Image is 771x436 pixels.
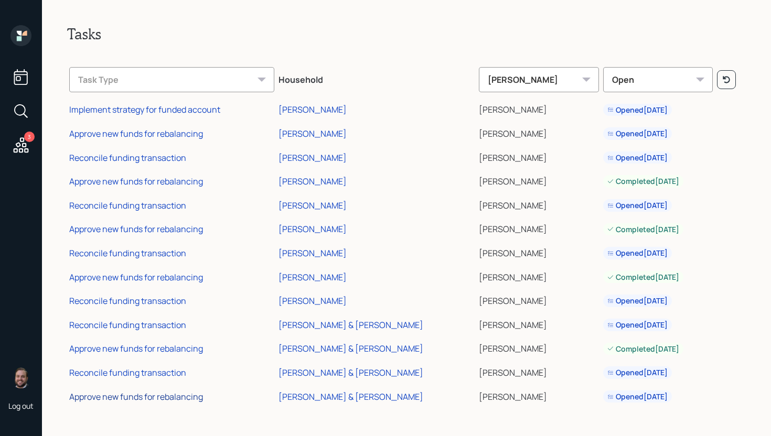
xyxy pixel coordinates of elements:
div: [PERSON_NAME] & [PERSON_NAME] [279,343,423,354]
div: Reconcile funding transaction [69,247,186,259]
div: [PERSON_NAME] [279,152,347,163]
div: Approve new funds for rebalancing [69,223,203,235]
td: [PERSON_NAME] [477,216,601,240]
div: Opened [DATE] [607,320,668,330]
td: [PERSON_NAME] [477,192,601,216]
div: Opened [DATE] [607,105,668,115]
div: [PERSON_NAME] [279,295,347,307]
div: Completed [DATE] [607,272,679,282]
div: Reconcile funding transaction [69,295,186,307]
td: [PERSON_NAME] [477,144,601,168]
div: [PERSON_NAME] [279,223,347,235]
td: [PERSON_NAME] [477,287,601,311]
div: [PERSON_NAME] [479,67,599,92]
div: Approve new funds for rebalancing [69,391,203,402]
div: Opened [DATE] [607,367,668,378]
th: Household [276,60,477,96]
td: [PERSON_NAME] [477,96,601,121]
div: [PERSON_NAME] & [PERSON_NAME] [279,319,423,331]
div: Opened [DATE] [607,128,668,139]
td: [PERSON_NAME] [477,168,601,192]
div: Approve new funds for rebalancing [69,343,203,354]
div: Opened [DATE] [607,391,668,402]
div: [PERSON_NAME] [279,247,347,259]
td: [PERSON_NAME] [477,264,601,288]
div: Approve new funds for rebalancing [69,176,203,187]
div: Open [603,67,713,92]
div: 3 [24,132,35,142]
div: [PERSON_NAME] [279,176,347,187]
div: Completed [DATE] [607,176,679,187]
div: Task Type [69,67,274,92]
img: james-distasi-headshot.png [10,367,31,388]
div: Implement strategy for funded account [69,104,220,115]
td: [PERSON_NAME] [477,311,601,335]
div: [PERSON_NAME] [279,104,347,115]
div: Completed [DATE] [607,344,679,354]
h2: Tasks [67,25,746,43]
div: [PERSON_NAME] [279,271,347,283]
div: [PERSON_NAME] & [PERSON_NAME] [279,367,423,378]
div: Approve new funds for rebalancing [69,128,203,139]
div: Opened [DATE] [607,200,668,211]
td: [PERSON_NAME] [477,359,601,383]
div: Reconcile funding transaction [69,152,186,163]
div: Opened [DATE] [607,152,668,163]
div: Completed [DATE] [607,224,679,235]
div: Reconcile funding transaction [69,200,186,211]
div: [PERSON_NAME] & [PERSON_NAME] [279,391,423,402]
div: Opened [DATE] [607,296,668,306]
div: [PERSON_NAME] [279,200,347,211]
td: [PERSON_NAME] [477,239,601,264]
div: Log out [8,401,34,411]
div: [PERSON_NAME] [279,128,347,139]
div: Reconcile funding transaction [69,319,186,331]
div: Reconcile funding transaction [69,367,186,378]
div: Opened [DATE] [607,248,668,258]
td: [PERSON_NAME] [477,120,601,144]
div: Approve new funds for rebalancing [69,271,203,283]
td: [PERSON_NAME] [477,383,601,407]
td: [PERSON_NAME] [477,335,601,359]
